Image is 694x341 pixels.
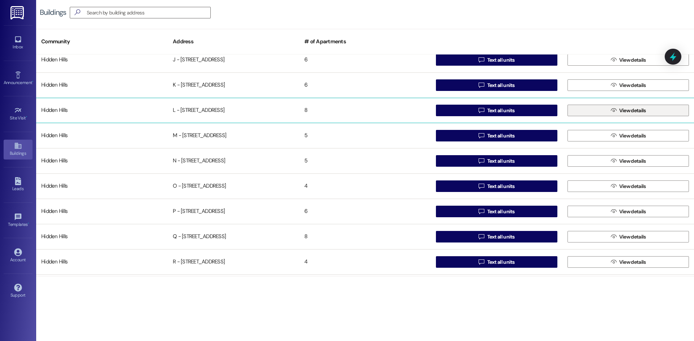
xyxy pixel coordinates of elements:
[611,57,616,63] i: 
[487,107,515,114] span: Text all units
[436,105,557,116] button: Text all units
[40,9,66,16] div: Buildings
[299,53,431,67] div: 6
[567,231,689,242] button: View details
[436,130,557,141] button: Text all units
[168,103,299,118] div: L - [STREET_ADDRESS]
[479,82,484,88] i: 
[36,128,168,143] div: Hidden Hills
[487,208,515,215] span: Text all units
[72,9,83,16] i: 
[36,103,168,118] div: Hidden Hills
[436,180,557,192] button: Text all units
[168,154,299,168] div: N - [STREET_ADDRESS]
[611,133,616,139] i: 
[487,183,515,190] span: Text all units
[168,78,299,92] div: K - [STREET_ADDRESS]
[479,108,484,113] i: 
[36,179,168,193] div: Hidden Hills
[567,105,689,116] button: View details
[28,221,29,226] span: •
[36,255,168,269] div: Hidden Hills
[436,155,557,167] button: Text all units
[36,204,168,219] div: Hidden Hills
[611,259,616,265] i: 
[487,132,515,140] span: Text all units
[10,6,25,19] img: ResiDesk Logo
[479,158,484,164] i: 
[487,82,515,89] span: Text all units
[479,259,484,265] i: 
[619,107,646,114] span: View details
[36,78,168,92] div: Hidden Hills
[32,79,33,84] span: •
[479,209,484,214] i: 
[436,256,557,268] button: Text all units
[4,140,33,159] a: Buildings
[36,154,168,168] div: Hidden Hills
[479,57,484,63] i: 
[611,158,616,164] i: 
[479,183,484,189] i: 
[299,255,431,269] div: 4
[299,78,431,92] div: 6
[299,154,431,168] div: 5
[299,128,431,143] div: 5
[619,233,646,241] span: View details
[436,206,557,217] button: Text all units
[611,108,616,113] i: 
[619,183,646,190] span: View details
[4,175,33,194] a: Leads
[567,256,689,268] button: View details
[436,54,557,66] button: Text all units
[168,179,299,193] div: O - [STREET_ADDRESS]
[611,82,616,88] i: 
[479,234,484,240] i: 
[436,79,557,91] button: Text all units
[567,180,689,192] button: View details
[299,204,431,219] div: 6
[611,234,616,240] i: 
[168,33,299,51] div: Address
[436,231,557,242] button: Text all units
[299,103,431,118] div: 8
[611,183,616,189] i: 
[299,179,431,193] div: 4
[487,56,515,64] span: Text all units
[619,56,646,64] span: View details
[36,33,168,51] div: Community
[168,128,299,143] div: M - [STREET_ADDRESS]
[4,33,33,53] a: Inbox
[168,204,299,219] div: P - [STREET_ADDRESS]
[36,229,168,244] div: Hidden Hills
[487,157,515,165] span: Text all units
[299,33,431,51] div: # of Apartments
[36,53,168,67] div: Hidden Hills
[168,255,299,269] div: R - [STREET_ADDRESS]
[619,132,646,140] span: View details
[567,155,689,167] button: View details
[87,8,210,18] input: Search by building address
[4,281,33,301] a: Support
[619,258,646,266] span: View details
[487,233,515,241] span: Text all units
[487,258,515,266] span: Text all units
[168,53,299,67] div: J - [STREET_ADDRESS]
[168,229,299,244] div: Q - [STREET_ADDRESS]
[567,206,689,217] button: View details
[567,54,689,66] button: View details
[619,82,646,89] span: View details
[4,211,33,230] a: Templates •
[567,79,689,91] button: View details
[479,133,484,139] i: 
[26,114,27,119] span: •
[619,157,646,165] span: View details
[619,208,646,215] span: View details
[567,130,689,141] button: View details
[611,209,616,214] i: 
[299,229,431,244] div: 8
[4,246,33,266] a: Account
[4,104,33,124] a: Site Visit •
